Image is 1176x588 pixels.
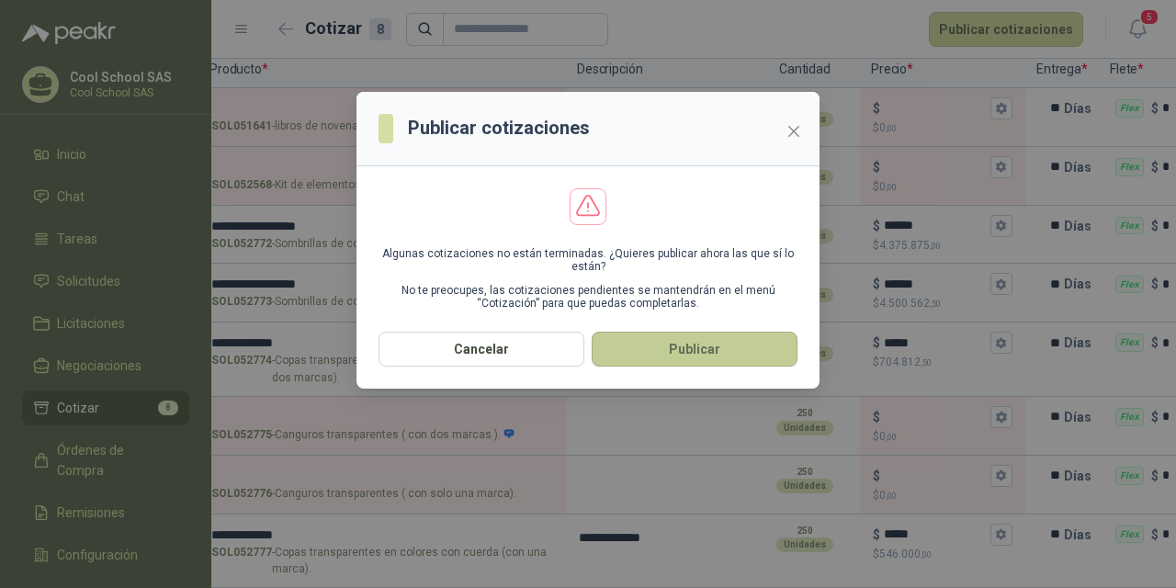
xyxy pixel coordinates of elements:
[786,124,801,139] span: close
[592,332,797,367] button: Publicar
[379,284,797,310] p: No te preocupes, las cotizaciones pendientes se mantendrán en el menú “Cotización” para que pueda...
[379,247,797,273] p: Algunas cotizaciones no están terminadas. ¿Quieres publicar ahora las que sí lo están?
[379,332,584,367] button: Cancelar
[779,117,808,146] button: Close
[408,114,590,142] h3: Publicar cotizaciones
